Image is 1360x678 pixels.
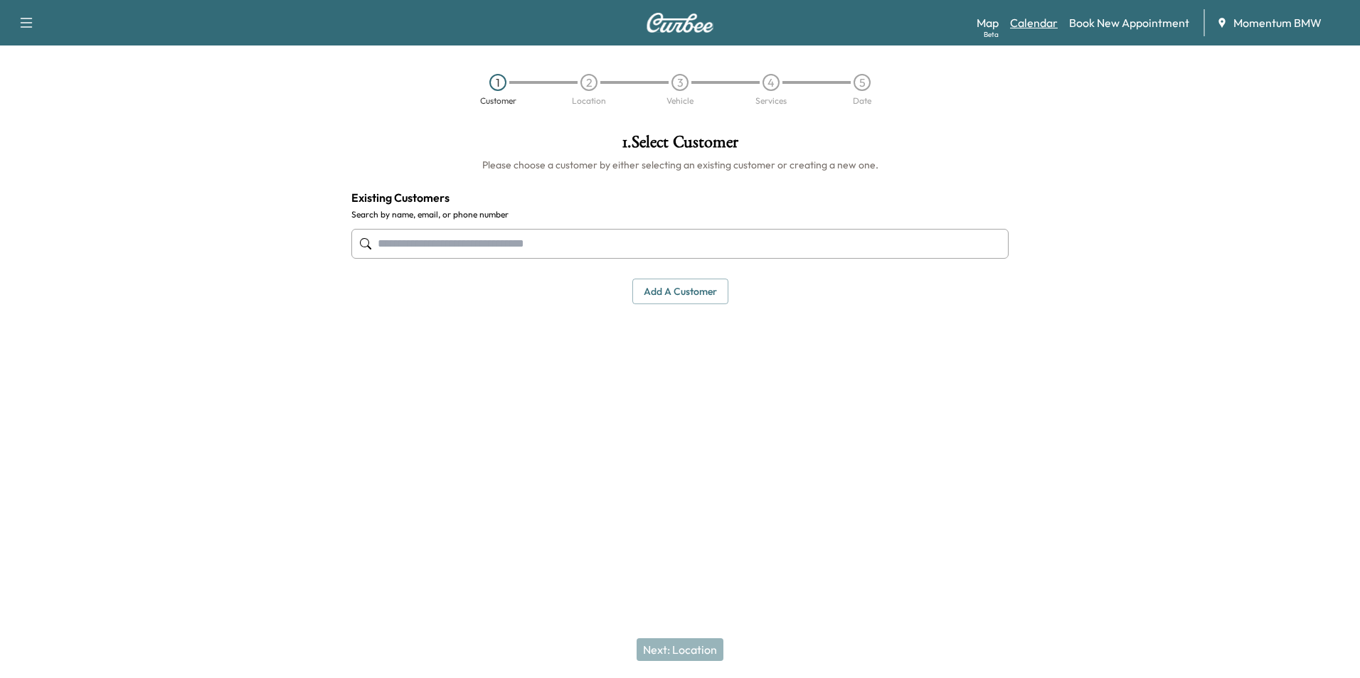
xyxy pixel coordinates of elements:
[572,97,606,105] div: Location
[666,97,694,105] div: Vehicle
[1010,14,1058,31] a: Calendar
[853,97,871,105] div: Date
[984,29,999,40] div: Beta
[632,279,728,305] button: Add a customer
[671,74,689,91] div: 3
[854,74,871,91] div: 5
[977,14,999,31] a: MapBeta
[489,74,506,91] div: 1
[580,74,597,91] div: 2
[351,134,1009,158] h1: 1 . Select Customer
[763,74,780,91] div: 4
[351,209,1009,220] label: Search by name, email, or phone number
[1233,14,1322,31] span: Momentum BMW
[1069,14,1189,31] a: Book New Appointment
[755,97,787,105] div: Services
[480,97,516,105] div: Customer
[646,13,714,33] img: Curbee Logo
[351,189,1009,206] h4: Existing Customers
[351,158,1009,172] h6: Please choose a customer by either selecting an existing customer or creating a new one.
